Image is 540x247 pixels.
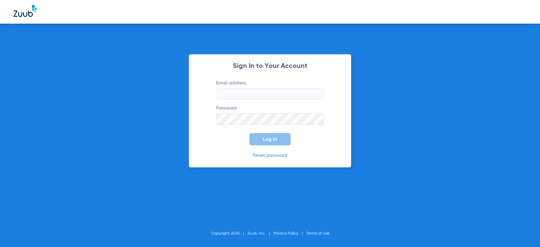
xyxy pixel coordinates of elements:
[216,105,324,125] label: Password
[216,80,324,100] label: Email address
[249,133,291,145] button: Log In
[306,231,329,236] a: Terms of Use
[211,230,247,237] li: Copyright 2025
[206,63,334,70] h2: Sign In to Your Account
[216,113,324,125] input: Password
[247,230,273,237] li: Zuub, Inc.
[216,88,324,100] input: Email address
[273,231,298,236] a: Privacy Policy
[263,137,277,142] span: Log In
[13,5,37,17] img: Zuub Logo
[253,153,287,158] a: Reset password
